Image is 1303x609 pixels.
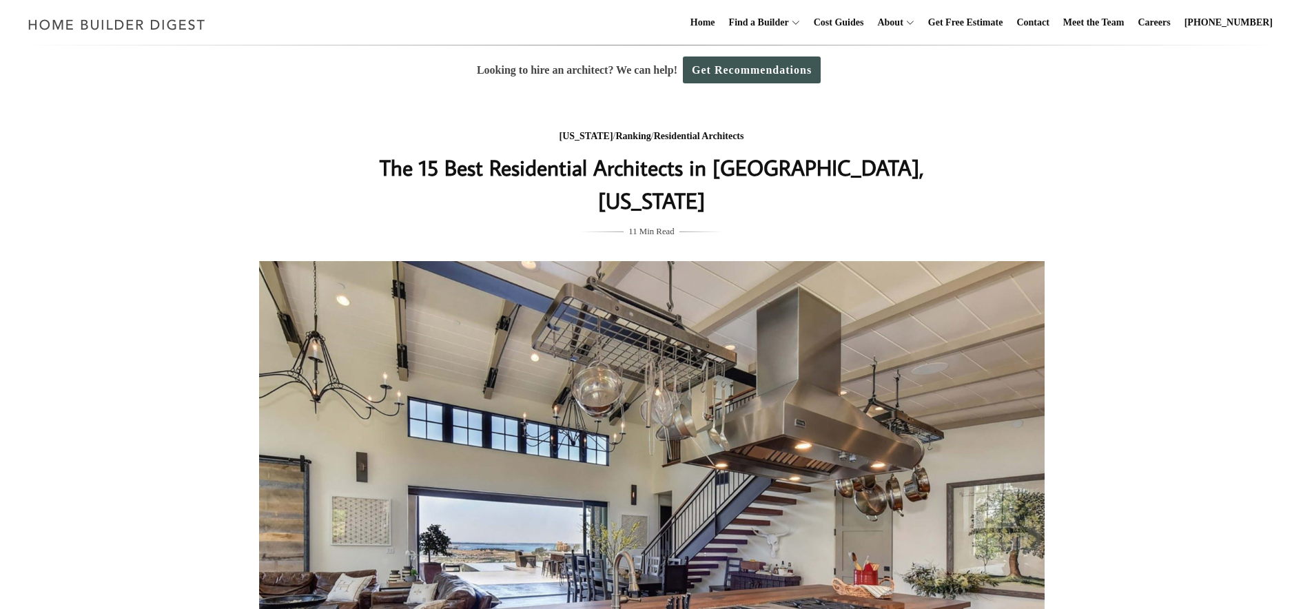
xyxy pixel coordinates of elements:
a: [US_STATE] [560,131,613,141]
img: Home Builder Digest [22,11,212,38]
div: / / [377,128,927,145]
a: Home [685,1,721,45]
a: Ranking [615,131,650,141]
a: Careers [1133,1,1176,45]
a: [PHONE_NUMBER] [1179,1,1278,45]
a: Find a Builder [724,1,789,45]
h1: The 15 Best Residential Architects in [GEOGRAPHIC_DATA], [US_STATE] [377,151,927,217]
a: Get Free Estimate [923,1,1009,45]
a: Contact [1011,1,1054,45]
a: Meet the Team [1058,1,1130,45]
span: 11 Min Read [628,224,674,239]
a: About [872,1,903,45]
a: Cost Guides [808,1,870,45]
a: Residential Architects [654,131,744,141]
a: Get Recommendations [683,56,821,83]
